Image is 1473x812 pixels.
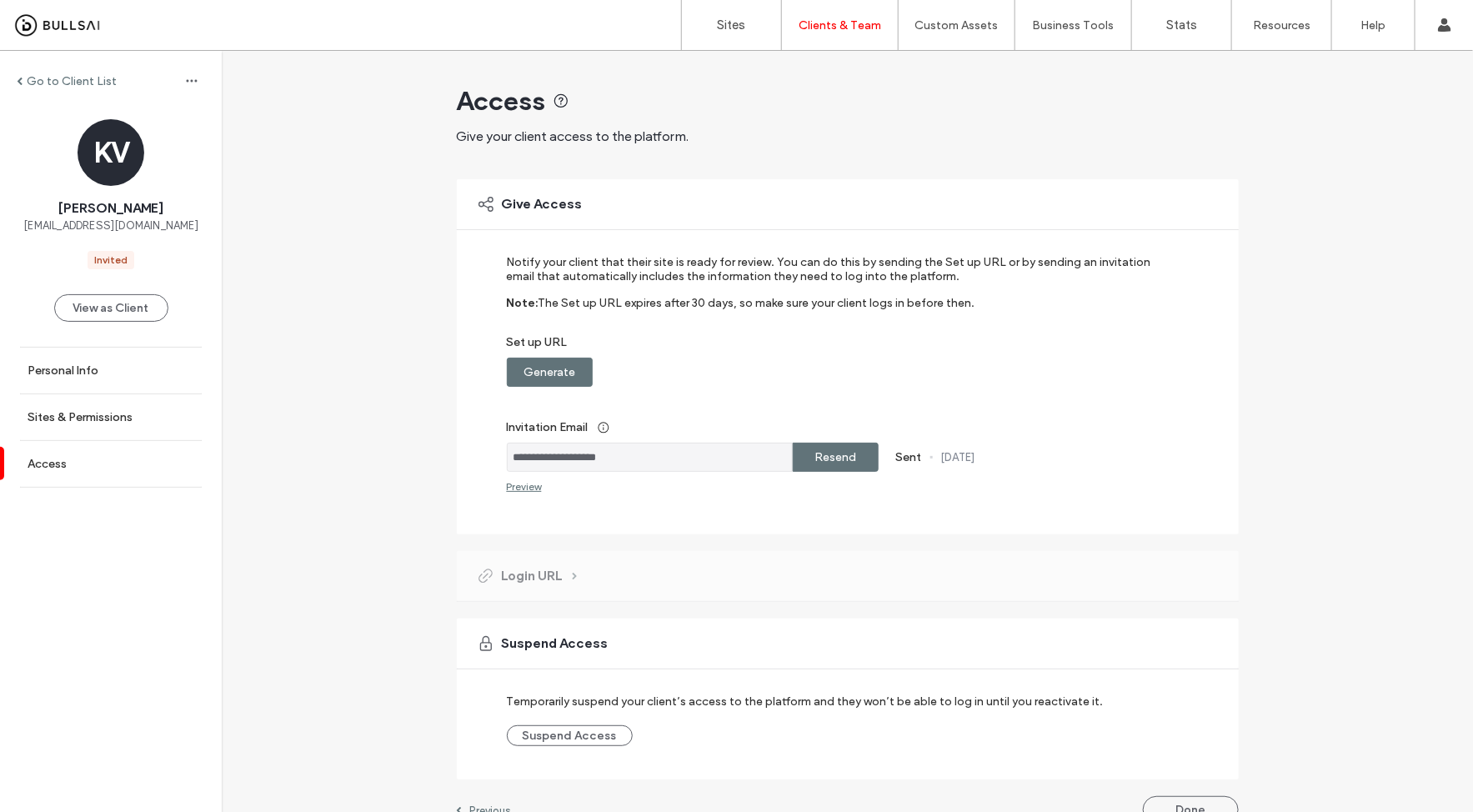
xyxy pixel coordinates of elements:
span: [EMAIL_ADDRESS][DOMAIN_NAME] [23,218,198,234]
label: Resources [1253,18,1310,33]
span: [PERSON_NAME] [58,199,163,218]
label: Invitation Email [507,412,1166,443]
label: Clients & Team [799,18,881,33]
label: Access [28,457,67,471]
label: Note: [507,296,539,335]
span: Suspend Access [502,634,609,653]
span: Help [38,12,73,27]
span: Access [457,84,546,118]
div: Invited [94,253,128,268]
div: KV [78,119,144,186]
label: Business Tools [1033,18,1115,33]
span: Login URL [502,567,563,585]
label: [DATE] [941,451,975,464]
span: Give your client access to the platform. [457,128,689,144]
label: Temporarily suspend your client’s access to the platform and they won’t be able to log in until y... [507,686,1104,717]
label: Notify your client that their site is ready for review. You can do this by sending the Set up URL... [507,255,1166,296]
label: Sites [718,18,746,33]
span: Give Access [502,195,583,213]
label: Personal Info [28,363,98,378]
label: Help [1361,18,1386,33]
button: View as Client [54,294,168,322]
label: Stats [1166,18,1197,33]
label: Resend [814,442,856,473]
div: Preview [507,480,542,493]
label: Custom Assets [915,18,999,33]
label: Set up URL [507,335,1166,358]
label: Go to Client List [27,74,117,88]
label: The Set up URL expires after 30 days, so make sure your client logs in before then. [539,296,975,335]
label: Sites & Permissions [28,410,133,424]
label: Sent [896,450,922,464]
button: Suspend Access [507,725,633,746]
label: Generate [524,357,575,388]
